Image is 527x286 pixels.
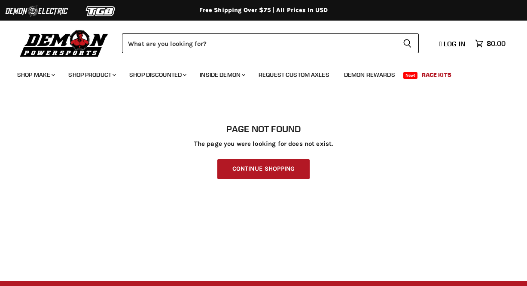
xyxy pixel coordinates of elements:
[17,28,111,58] img: Demon Powersports
[123,66,192,84] a: Shop Discounted
[415,66,458,84] a: Race Kits
[11,66,60,84] a: Shop Make
[4,3,69,19] img: Demon Electric Logo 2
[444,39,466,48] span: Log in
[338,66,402,84] a: Demon Rewards
[62,66,121,84] a: Shop Product
[396,33,419,53] button: Search
[69,3,133,19] img: TGB Logo 2
[252,66,336,84] a: Request Custom Axles
[487,39,506,48] span: $0.00
[193,66,250,84] a: Inside Demon
[122,33,419,53] form: Product
[17,124,510,134] h1: Page not found
[11,63,503,84] ul: Main menu
[217,159,310,179] a: Continue Shopping
[122,33,396,53] input: Search
[17,140,510,148] p: The page you were looking for does not exist.
[436,40,471,48] a: Log in
[403,72,418,79] span: New!
[471,37,510,50] a: $0.00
